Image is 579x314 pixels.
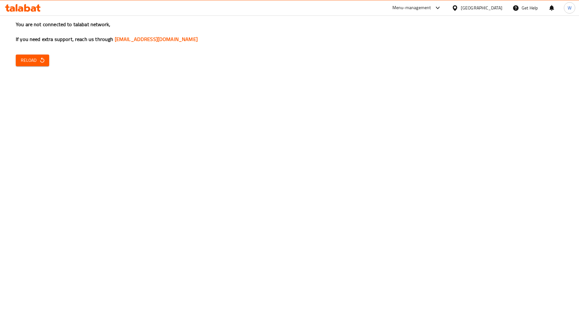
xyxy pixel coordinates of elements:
[115,34,198,44] a: [EMAIL_ADDRESS][DOMAIN_NAME]
[461,4,502,11] div: [GEOGRAPHIC_DATA]
[16,55,49,66] button: Reload
[16,21,563,43] h3: You are not connected to talabat network, If you need extra support, reach us through
[21,56,44,64] span: Reload
[392,4,431,12] div: Menu-management
[568,4,571,11] span: W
